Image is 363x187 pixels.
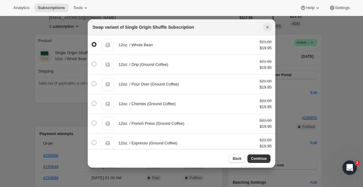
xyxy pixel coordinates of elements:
span: 2 [355,160,360,165]
span: Settings [335,5,350,10]
h2: Swap variant of Single Origin Shuffle Subscription [93,24,194,30]
iframe: Intercom live chat [342,160,357,175]
span: $19.95 [260,124,272,129]
span: 12oz. / French Press (Ground Coffee) [119,121,184,126]
button: Subscriptions [34,4,68,12]
button: Back [229,154,245,163]
div: $21.00 [260,118,272,124]
div: $21.00 [260,39,272,45]
span: Subscriptions [38,5,65,10]
button: Close [263,23,272,31]
span: Back [233,156,241,161]
span: 12oz. / Espresso (Ground Coffee) [119,141,177,145]
div: $21.00 [260,78,272,84]
button: Analytics [10,4,33,12]
span: 12oz. / Whole Bean [119,43,153,47]
span: $19.95 [260,85,272,89]
span: $19.95 [260,105,272,109]
span: $19.95 [260,46,272,50]
span: 12oz. / Drip (Ground Coffee) [119,62,168,67]
span: $19.95 [260,65,272,70]
button: Settings [325,4,353,12]
button: Help [296,4,324,12]
div: $21.00 [260,137,272,143]
div: $21.00 [260,59,272,65]
div: $21.00 [260,98,272,104]
span: Tools [73,5,83,10]
button: Tools [70,4,92,12]
span: 12oz. / Chemex (Ground Coffee) [119,102,175,106]
span: $19.95 [260,144,272,148]
span: Analytics [13,5,29,10]
span: 12oz. / Pour Over (Ground Coffee) [119,82,179,86]
span: Help [306,5,314,10]
button: Continue [247,154,270,163]
span: Continue [251,156,267,161]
